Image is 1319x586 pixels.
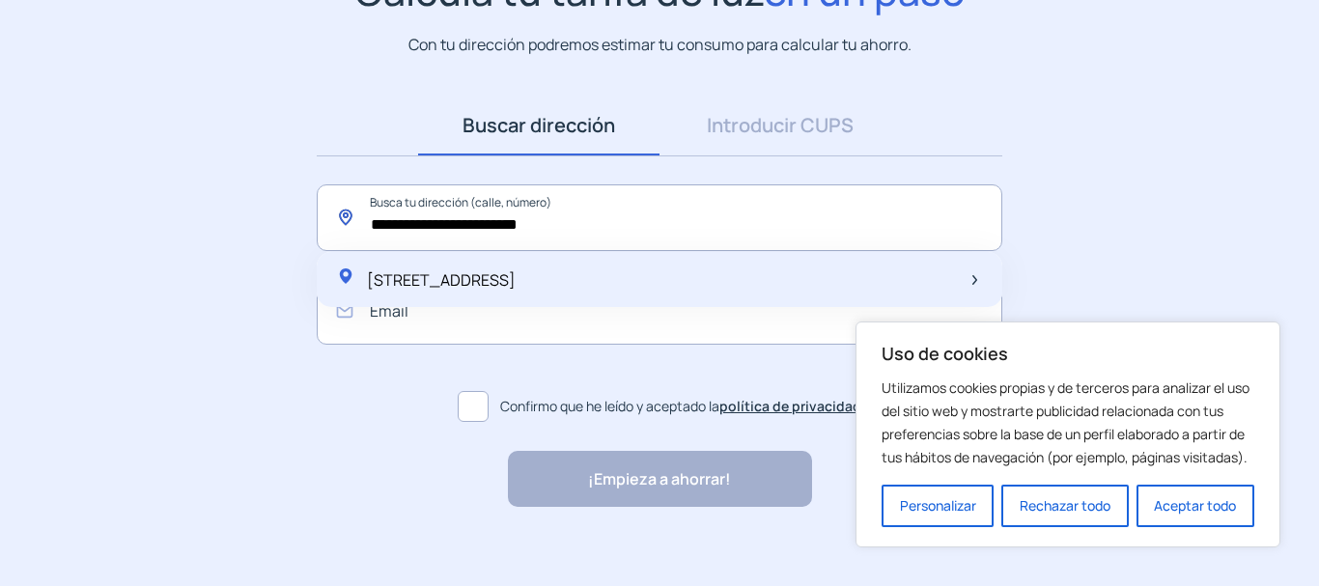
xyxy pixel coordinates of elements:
img: arrow-next-item.svg [972,275,977,285]
button: Aceptar todo [1137,485,1254,527]
span: Confirmo que he leído y aceptado la [500,396,861,417]
span: [STREET_ADDRESS] [367,269,516,291]
a: política de privacidad [719,397,861,415]
p: Con tu dirección podremos estimar tu consumo para calcular tu ahorro. [408,33,912,57]
img: location-pin-green.svg [336,266,355,286]
button: Personalizar [882,485,994,527]
a: Introducir CUPS [659,96,901,155]
div: Uso de cookies [856,321,1280,547]
p: Uso de cookies [882,342,1254,365]
button: Rechazar todo [1001,485,1128,527]
a: Buscar dirección [418,96,659,155]
p: Utilizamos cookies propias y de terceros para analizar el uso del sitio web y mostrarte publicida... [882,377,1254,469]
